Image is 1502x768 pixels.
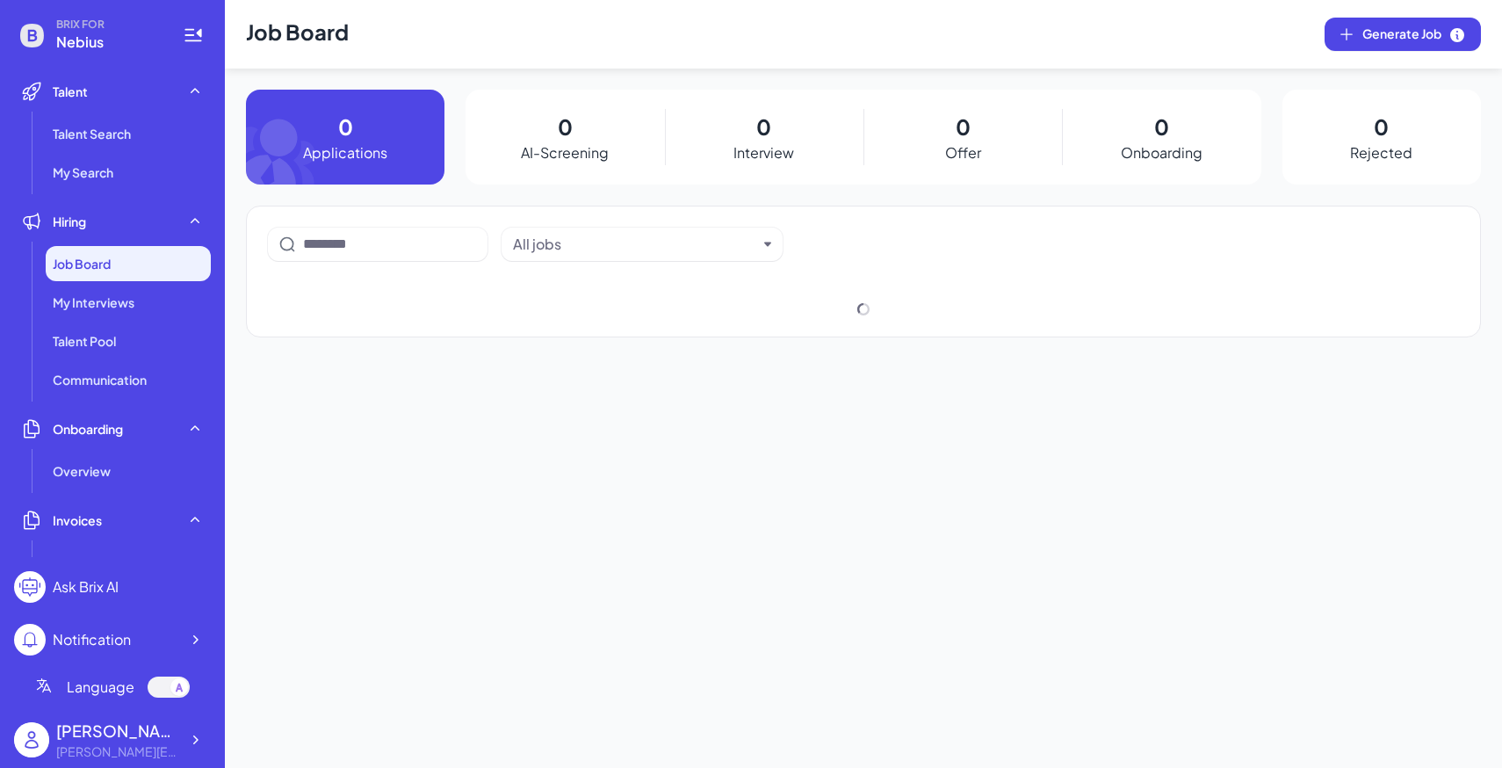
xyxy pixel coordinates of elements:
[53,576,119,598] div: Ask Brix AI
[56,18,162,32] span: BRIX FOR
[67,677,134,698] span: Language
[53,511,102,529] span: Invoices
[53,420,123,438] span: Onboarding
[513,234,757,255] button: All jobs
[56,719,179,743] div: Maggie
[53,462,111,480] span: Overview
[53,255,111,272] span: Job Board
[53,554,144,571] span: Monthly invoice
[513,234,561,255] div: All jobs
[1374,111,1389,142] p: 0
[53,125,131,142] span: Talent Search
[1362,25,1466,44] span: Generate Job
[56,743,179,761] div: Maggie@joinbrix.com
[756,111,771,142] p: 0
[1325,18,1481,51] button: Generate Job
[53,83,88,100] span: Talent
[1350,142,1412,163] p: Rejected
[1154,111,1169,142] p: 0
[945,142,981,163] p: Offer
[56,32,162,53] span: Nebius
[53,213,86,230] span: Hiring
[956,111,971,142] p: 0
[53,629,131,650] div: Notification
[1121,142,1202,163] p: Onboarding
[558,111,573,142] p: 0
[53,293,134,311] span: My Interviews
[53,163,113,181] span: My Search
[14,722,49,757] img: user_logo.png
[521,142,609,163] p: AI-Screening
[53,332,116,350] span: Talent Pool
[733,142,794,163] p: Interview
[53,371,147,388] span: Communication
